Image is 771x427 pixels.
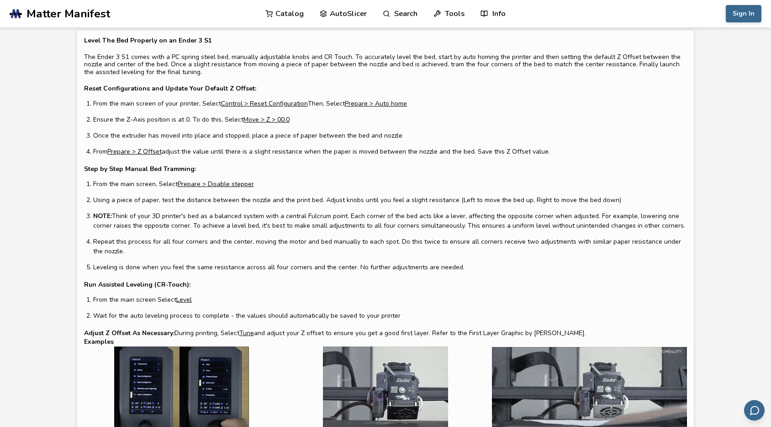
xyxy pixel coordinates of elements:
[239,329,254,337] u: Tune
[93,147,687,156] li: From adjust the value until there is a slight resistance when the paper is moved between the nozz...
[744,400,765,421] button: Send feedback via email
[107,147,162,156] u: Prepare > Z Offset
[93,237,687,256] li: Repeat this process for all four corners and the center, moving the motor and bed manually to eac...
[243,115,290,124] u: Move > Z > 00.0
[93,211,687,230] li: Think of your 3D printer's bed as a balanced system with a central Fulcrum point. Each corner of ...
[93,212,112,220] b: NOTE:
[84,36,212,45] b: Level The Bed Properly on an Ender 3 S1
[93,131,687,140] li: Once the extruder has moved into place and stopped, place a piece of paper between the bed and no...
[93,115,687,124] li: Ensure the Z-Axis position is at 0. To do this, Select
[176,295,192,304] u: Level
[84,337,114,347] strong: Examples
[93,295,687,304] li: From the main screen Select
[84,84,256,93] b: Reset Configurations and Update Your Default Z Offset:
[93,99,687,108] li: From the main screen of your printer, Select Then, Select
[93,311,687,320] li: Wait for the auto leveling process to complete - the values should automatically be saved to your...
[221,99,308,108] u: Control > Reset Configuration
[84,329,174,337] b: Adjust Z Offset As Necessary:
[345,99,407,108] u: Prepare > Auto home
[93,179,687,189] li: From the main screen, Select
[93,262,687,272] li: Leveling is done when you feel the same resistance across all four corners and the center. No fur...
[726,5,761,22] button: Sign In
[84,280,190,289] b: Run Assisted Leveling (CR-Touch):
[93,195,687,205] li: Using a piece of paper, test the distance between the nozzle and the print bed. Adjust knobs unti...
[84,165,196,173] b: Step by Step Manual Bed Tramming:
[26,7,110,20] span: Matter Manifest
[178,180,254,188] u: Prepare > Disable stepper
[84,37,687,337] div: The Ender 3 S1 comes with a PC spring steel bed, manually adjustable knobs and CR Touch. To accur...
